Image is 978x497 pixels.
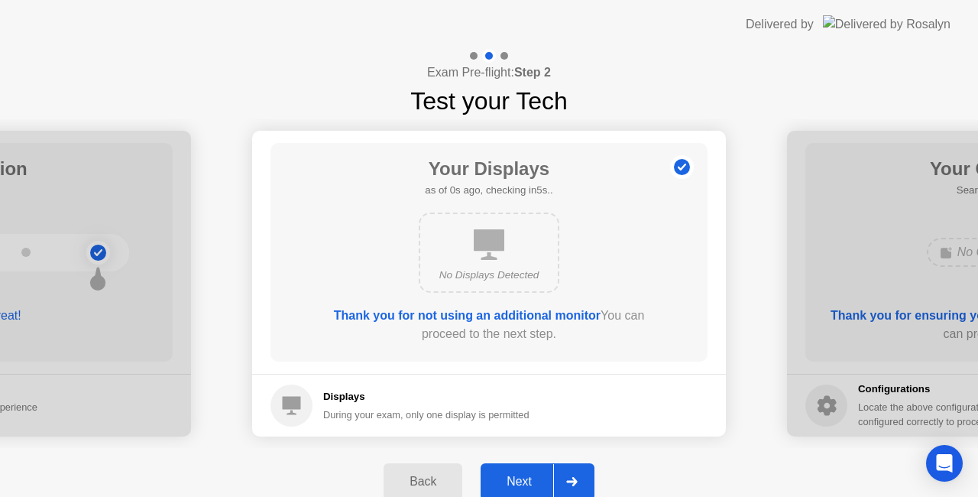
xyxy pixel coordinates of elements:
h5: as of 0s ago, checking in5s.. [425,183,552,198]
div: During your exam, only one display is permitted [323,408,529,422]
h5: Displays [323,389,529,404]
div: Delivered by [746,15,814,34]
div: You can proceed to the next step. [314,307,664,343]
div: Next [485,475,553,489]
img: Delivered by Rosalyn [823,15,950,33]
b: Thank you for not using an additional monitor [334,309,601,322]
h1: Your Displays [425,155,552,183]
div: No Displays Detected [432,268,546,283]
div: Open Intercom Messenger [926,445,963,482]
b: Step 2 [514,66,551,79]
div: Back [388,475,458,489]
h4: Exam Pre-flight: [427,63,551,82]
h1: Test your Tech [410,83,568,119]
